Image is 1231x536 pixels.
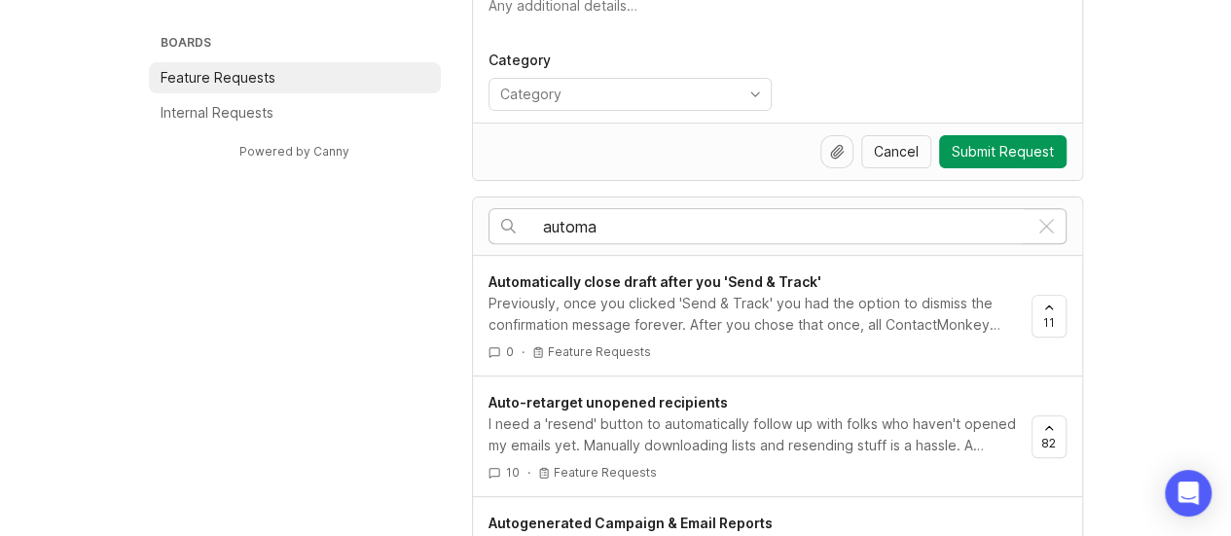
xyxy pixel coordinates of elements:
div: toggle menu [489,78,772,111]
a: Automatically close draft after you 'Send & Track'Previously, once you clicked 'Send & Track' you... [489,271,1032,360]
div: I need a 'resend' button to automatically follow up with folks who haven't opened my emails yet. ... [489,413,1016,456]
button: 11 [1032,295,1067,338]
span: Autogenerated Campaign & Email Reports [489,515,773,531]
button: Submit Request [939,135,1067,168]
h3: Boards [157,31,441,58]
input: Search… [543,216,1028,237]
span: Auto-retarget unopened recipients [489,394,728,411]
span: Cancel [874,142,919,161]
span: Submit Request [952,142,1054,161]
button: 82 [1032,415,1067,458]
a: Auto-retarget unopened recipientsI need a 'resend' button to automatically follow up with folks w... [489,392,1032,481]
svg: toggle icon [740,87,771,102]
div: · [527,464,530,481]
span: Automatically close draft after you 'Send & Track' [489,273,821,290]
p: Internal Requests [161,103,273,123]
button: Cancel [861,135,931,168]
a: Feature Requests [149,62,441,93]
a: Internal Requests [149,97,441,128]
p: Feature Requests [554,465,657,481]
div: · [522,343,525,360]
p: Feature Requests [161,68,275,88]
p: Feature Requests [548,344,651,360]
div: Open Intercom Messenger [1165,470,1212,517]
input: Category [500,84,738,105]
span: 11 [1043,314,1055,331]
p: Category [489,51,772,70]
span: 0 [506,343,514,360]
a: Powered by Canny [236,140,352,162]
span: 82 [1041,435,1056,451]
div: Previously, once you clicked 'Send & Track' you had the option to dismiss the confirmation messag... [489,293,1016,336]
span: 10 [506,464,520,481]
